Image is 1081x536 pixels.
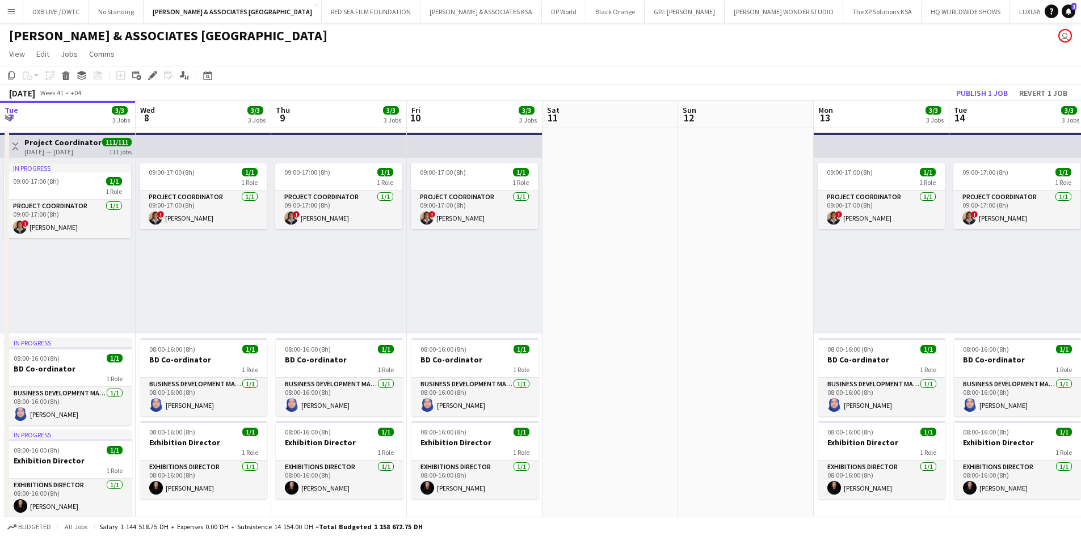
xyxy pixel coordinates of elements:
span: 1/1 [514,345,529,353]
div: 09:00-17:00 (8h)1/11 RoleProject Coordinator1/109:00-17:00 (8h)![PERSON_NAME] [411,163,538,229]
app-card-role: Project Coordinator1/109:00-17:00 (8h)![PERSON_NAME] [275,191,402,229]
app-card-role: Business Development Manager1/108:00-16:00 (8h)[PERSON_NAME] [140,378,267,416]
button: [PERSON_NAME] & ASSOCIATES KSA [420,1,542,23]
div: In progress [4,163,131,172]
app-job-card: 08:00-16:00 (8h)1/1BD Co-ordinator1 RoleBusiness Development Manager1/108:00-16:00 (8h)[PERSON_NAME] [411,338,539,416]
div: +04 [70,88,81,97]
button: [PERSON_NAME] WONDER STUDIO [725,1,843,23]
app-job-card: 09:00-17:00 (8h)1/11 RoleProject Coordinator1/109:00-17:00 (8h)![PERSON_NAME] [140,163,267,229]
div: 08:00-16:00 (8h)1/1Exhibition Director1 RoleExhibitions Director1/108:00-16:00 (8h)[PERSON_NAME] [818,421,945,499]
app-job-card: 08:00-16:00 (8h)1/1Exhibition Director1 RoleExhibitions Director1/108:00-16:00 (8h)[PERSON_NAME] [140,421,267,499]
span: 08:00-16:00 (8h) [14,354,60,362]
span: 1/1 [106,177,122,185]
span: 1/1 [377,168,393,176]
span: 1 Role [920,365,936,374]
span: 1/1 [107,354,123,362]
button: RED SEA FILM FOUNDATION [322,1,420,23]
app-card-role: Exhibitions Director1/108:00-16:00 (8h)[PERSON_NAME] [954,461,1081,499]
span: Fri [411,105,420,115]
button: Black Orange [586,1,645,23]
app-job-card: 08:00-16:00 (8h)1/1Exhibition Director1 RoleExhibitions Director1/108:00-16:00 (8h)[PERSON_NAME] [276,421,403,499]
span: Tue [5,105,18,115]
button: The XP Solutions KSA [843,1,922,23]
div: [DATE] → [DATE] [24,147,102,156]
a: 1 [1062,5,1075,18]
span: 3/3 [1061,106,1077,115]
a: View [5,47,30,61]
span: 1 Role [377,178,393,187]
span: 1/1 [513,168,529,176]
app-job-card: 09:00-17:00 (8h)1/11 RoleProject Coordinator1/109:00-17:00 (8h)![PERSON_NAME] [275,163,402,229]
h3: BD Co-ordinator [954,354,1081,365]
div: 3 Jobs [384,116,401,124]
h3: BD Co-ordinator [5,364,132,374]
span: 1 Role [106,466,123,475]
span: Sun [683,105,696,115]
div: In progress [5,338,132,347]
app-card-role: Exhibitions Director1/108:00-16:00 (8h)[PERSON_NAME] [140,461,267,499]
div: 08:00-16:00 (8h)1/1Exhibition Director1 RoleExhibitions Director1/108:00-16:00 (8h)[PERSON_NAME] [411,421,539,499]
span: 08:00-16:00 (8h) [827,345,873,353]
span: 08:00-16:00 (8h) [285,345,331,353]
span: 1 Role [241,178,258,187]
span: 3/3 [519,106,535,115]
span: 1/1 [1056,345,1072,353]
app-job-card: 08:00-16:00 (8h)1/1BD Co-ordinator1 RoleBusiness Development Manager1/108:00-16:00 (8h)[PERSON_NAME] [818,338,945,416]
span: ! [835,211,842,218]
span: 08:00-16:00 (8h) [963,428,1009,436]
span: 111/111 [102,138,132,146]
span: Tue [954,105,967,115]
button: Revert 1 job [1015,86,1072,100]
span: 3/3 [926,106,941,115]
app-job-card: 09:00-17:00 (8h)1/11 RoleProject Coordinator1/109:00-17:00 (8h)![PERSON_NAME] [818,163,945,229]
button: GPJ: [PERSON_NAME] [645,1,725,23]
span: 08:00-16:00 (8h) [285,428,331,436]
button: DP World [542,1,586,23]
app-job-card: 08:00-16:00 (8h)1/1BD Co-ordinator1 RoleBusiness Development Manager1/108:00-16:00 (8h)[PERSON_NAME] [954,338,1081,416]
span: Wed [140,105,155,115]
span: All jobs [62,522,90,531]
span: 1 Role [1055,178,1071,187]
span: 1 Role [512,178,529,187]
app-card-role: Project Coordinator1/109:00-17:00 (8h)![PERSON_NAME] [4,200,131,238]
div: 08:00-16:00 (8h)1/1BD Co-ordinator1 RoleBusiness Development Manager1/108:00-16:00 (8h)[PERSON_NAME] [140,338,267,416]
app-job-card: 09:00-17:00 (8h)1/11 RoleProject Coordinator1/109:00-17:00 (8h)![PERSON_NAME] [953,163,1080,229]
span: 12 [681,111,696,124]
div: In progress08:00-16:00 (8h)1/1Exhibition Director1 RoleExhibitions Director1/108:00-16:00 (8h)[PE... [5,430,132,517]
span: 1 Role [513,365,529,374]
span: 1 Role [106,374,123,383]
span: 1 Role [513,448,529,457]
div: 3 Jobs [926,116,944,124]
span: 1 Role [1055,365,1072,374]
span: 08:00-16:00 (8h) [963,345,1009,353]
span: 9 [274,111,290,124]
div: [DATE] [9,87,35,99]
span: Comms [89,49,115,59]
span: 11 [545,111,560,124]
app-card-role: Exhibitions Director1/108:00-16:00 (8h)[PERSON_NAME] [818,461,945,499]
span: 08:00-16:00 (8h) [14,446,60,454]
span: 08:00-16:00 (8h) [420,428,466,436]
span: 09:00-17:00 (8h) [13,177,59,185]
span: 1 [1071,3,1076,10]
span: 14 [952,111,967,124]
app-job-card: 08:00-16:00 (8h)1/1BD Co-ordinator1 RoleBusiness Development Manager1/108:00-16:00 (8h)[PERSON_NAME] [276,338,403,416]
span: Edit [36,49,49,59]
span: 8 [138,111,155,124]
span: 1 Role [106,187,122,196]
span: 1 Role [919,178,936,187]
span: 1 Role [377,365,394,374]
h3: Exhibition Director [5,455,132,466]
app-card-role: Business Development Manager1/108:00-16:00 (8h)[PERSON_NAME] [276,378,403,416]
h1: [PERSON_NAME] & ASSOCIATES [GEOGRAPHIC_DATA] [9,27,327,44]
button: No Standing [89,1,144,23]
div: In progress09:00-17:00 (8h)1/11 RoleProject Coordinator1/109:00-17:00 (8h)![PERSON_NAME] [4,163,131,238]
app-card-role: Project Coordinator1/109:00-17:00 (8h)![PERSON_NAME] [818,191,945,229]
div: 111 jobs [109,146,132,156]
